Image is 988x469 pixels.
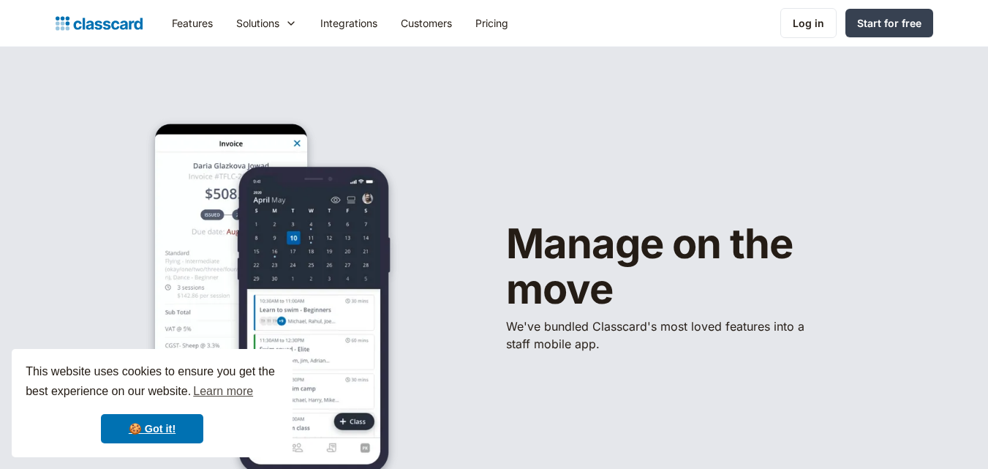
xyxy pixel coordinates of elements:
a: learn more about cookies [191,380,255,402]
h1: Manage on the move [506,222,886,312]
a: dismiss cookie message [101,414,203,443]
p: We've bundled ​Classcard's most loved features into a staff mobile app. [506,318,813,353]
div: Solutions [236,15,279,31]
a: Log in [780,8,837,38]
div: Start for free [857,15,921,31]
div: cookieconsent [12,349,293,457]
a: Features [160,7,225,40]
div: Solutions [225,7,309,40]
div: Log in [793,15,824,31]
a: Start for free [845,9,933,37]
a: Integrations [309,7,389,40]
span: This website uses cookies to ensure you get the best experience on our website. [26,363,279,402]
a: Customers [389,7,464,40]
a: Pricing [464,7,520,40]
a: Logo [56,13,143,34]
